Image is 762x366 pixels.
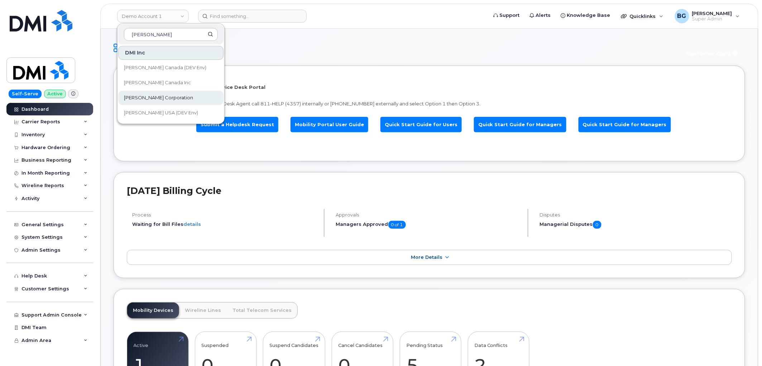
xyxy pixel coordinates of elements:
[336,212,522,218] h4: Approvals
[227,303,297,318] a: Total Telecom Services
[114,42,677,54] h1: Dashboard
[411,255,443,260] span: More Details
[183,221,201,227] a: details
[118,76,224,90] a: [PERSON_NAME] Canada Inc
[118,61,224,75] a: [PERSON_NAME] Canada (DEV Env)
[540,221,732,229] h5: Managerial Disputes
[196,117,278,132] a: Submit a Helpdesk Request
[336,221,522,229] h5: Managers Approved
[118,91,224,105] a: [PERSON_NAME] Corporation
[124,109,198,117] span: [PERSON_NAME] USA (DEV Env)
[132,84,727,91] p: Welcome to the Mobile Device Service Desk Portal
[388,221,406,229] span: 0 of 1
[681,47,745,60] button: Customer Card
[124,94,193,101] span: [PERSON_NAME] Corporation
[132,212,318,218] h4: Process
[593,221,602,229] span: 0
[127,303,179,318] a: Mobility Devices
[118,46,224,60] div: DMI Inc
[118,106,224,120] a: [PERSON_NAME] USA (DEV Env)
[124,79,191,86] span: [PERSON_NAME] Canada Inc
[132,100,727,107] p: To speak with a Mobile Device Service Desk Agent call 811-HELP (4357) internally or [PHONE_NUMBER...
[540,212,732,218] h4: Disputes
[124,64,206,71] span: [PERSON_NAME] Canada (DEV Env)
[474,117,566,132] a: Quick Start Guide for Managers
[380,117,462,132] a: Quick Start Guide for Users
[179,303,227,318] a: Wireline Lines
[124,28,218,41] input: Search
[291,117,368,132] a: Mobility Portal User Guide
[132,221,318,228] li: Waiting for Bill Files
[579,117,671,132] a: Quick Start Guide for Managers
[127,185,732,196] h2: [DATE] Billing Cycle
